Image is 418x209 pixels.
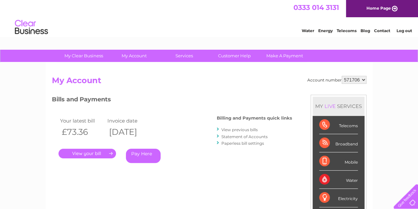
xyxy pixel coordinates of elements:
a: Statement of Accounts [221,134,268,139]
div: Electricity [319,189,358,207]
a: Water [302,28,314,33]
td: Invoice date [106,116,153,125]
a: Telecoms [337,28,357,33]
th: [DATE] [106,125,153,139]
a: Services [157,50,211,62]
a: My Clear Business [57,50,111,62]
a: My Account [107,50,161,62]
h2: My Account [52,76,366,88]
a: 0333 014 3131 [293,3,339,12]
a: Energy [318,28,333,33]
a: Pay Here [126,149,161,163]
a: Blog [361,28,370,33]
a: Paperless bill settings [221,141,264,146]
a: Log out [396,28,412,33]
th: £73.36 [58,125,106,139]
a: Make A Payment [257,50,312,62]
div: Account number [307,76,366,84]
h4: Billing and Payments quick links [217,116,292,121]
div: Mobile [319,152,358,171]
a: Contact [374,28,390,33]
div: Clear Business is a trading name of Verastar Limited (registered in [GEOGRAPHIC_DATA] No. 3667643... [53,4,365,32]
img: logo.png [15,17,48,37]
h3: Bills and Payments [52,95,292,106]
div: Telecoms [319,116,358,134]
div: MY SERVICES [313,97,364,116]
div: LIVE [323,103,337,109]
div: Broadband [319,134,358,152]
div: Water [319,171,358,189]
a: View previous bills [221,127,258,132]
a: Customer Help [207,50,262,62]
td: Your latest bill [58,116,106,125]
a: . [58,149,116,158]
